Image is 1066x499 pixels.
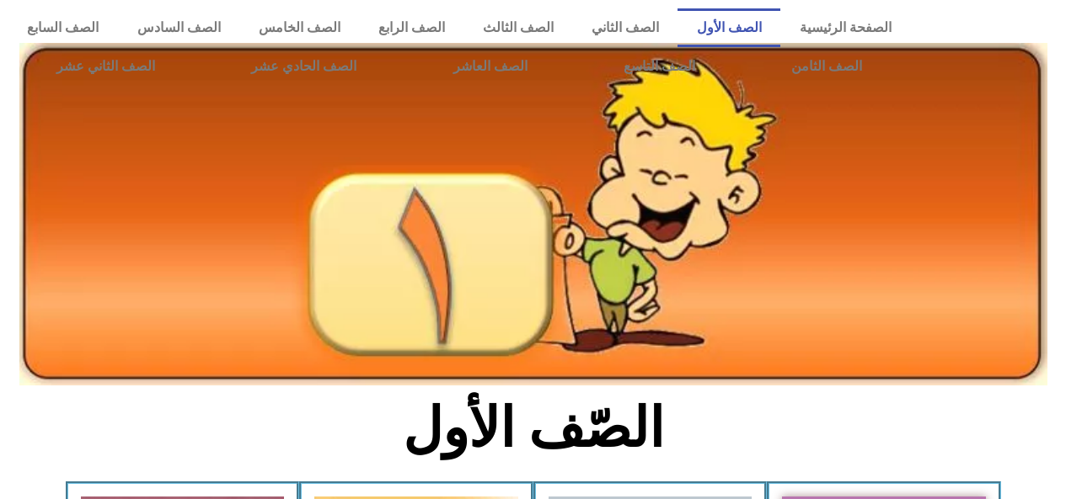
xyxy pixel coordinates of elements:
[405,47,576,86] a: الصف العاشر
[359,8,463,47] a: الصف الرابع
[254,395,812,461] h2: الصّف الأول
[678,8,780,47] a: الصف الأول
[576,47,743,86] a: الصف التاسع
[572,8,678,47] a: الصف الثاني
[203,47,404,86] a: الصف الحادي عشر
[118,8,239,47] a: الصف السادس
[239,8,359,47] a: الصف الخامس
[8,8,118,47] a: الصف السابع
[743,47,910,86] a: الصف الثامن
[780,8,910,47] a: الصفحة الرئيسية
[463,8,572,47] a: الصف الثالث
[8,47,203,86] a: الصف الثاني عشر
